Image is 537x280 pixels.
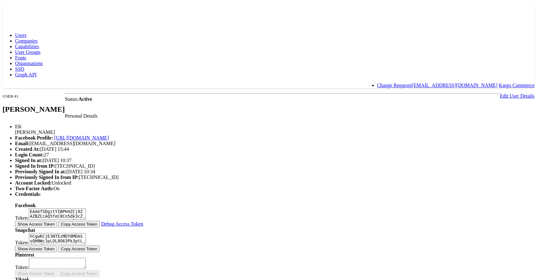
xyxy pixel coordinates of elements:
div: Status: [3,96,534,102]
textarea: hCgwKCjE3NTEzMDY0MDASvQHNWcJpLOL8O63Pk3ptLfQkGfkeqPio__7-7TNmV0K_FEZ9SyPC7Vse_4gqmCCuGB3JzXQowafe... [29,233,86,244]
b: Facebook [15,203,36,208]
a: Fonts [15,55,26,60]
div: EK [15,124,534,130]
li: [EMAIL_ADDRESS][DOMAIN_NAME] [15,141,534,146]
button: Show Access Token [15,270,57,277]
b: Email: [15,141,29,146]
small: USER #1 [3,94,18,99]
li: On [15,186,534,191]
button: Show Access Token [15,246,57,252]
a: Debug Access Token [101,221,143,227]
b: Facebook Profile: [15,135,53,140]
li: 27 [15,152,534,158]
a: Kargo Commerce [499,83,534,88]
a: [URL][DOMAIN_NAME] [54,135,109,140]
a: SSO [15,66,24,72]
li: [DATE] 15:44 [15,146,534,152]
button: Copy Access Token [58,221,100,227]
li: [PERSON_NAME] [15,124,534,135]
a: User Groups [15,49,40,55]
div: Personal Details [3,113,534,119]
a: Organisations [15,61,43,66]
div: Token: [15,233,534,246]
div: Token: [15,258,534,270]
a: Graph API [15,72,37,77]
li: Unlocked [15,180,534,186]
li: [DATE] 10:34 [15,169,534,175]
b: Signed In from IP: [15,163,55,169]
li: [TECHNICAL_ID] [15,163,534,169]
b: Previously Signed In at: [15,169,66,174]
h2: [PERSON_NAME] [3,105,65,114]
b: Login Count: [15,152,44,157]
a: Change Requests [377,83,412,88]
b: Two-Factor Auth: [15,186,54,191]
textarea: EAAGf5DgztYIBPH4ZCj9ZAZBZCcAQ5feC8Cn5dk3cZCC5tQeVsmZCqrxVtOlczbeFt5B2YYfnJ2nxLPq7iqeOuzimWFoX9H8d... [29,208,86,220]
a: Capabilities [15,44,39,49]
b: Created At: [15,146,40,152]
a: Companies [15,38,38,43]
a: Edit User Details [500,93,534,99]
a: Users [15,33,26,38]
b: Previously Signed In from IP: [15,175,79,180]
a: [EMAIL_ADDRESS][DOMAIN_NAME] [412,83,498,88]
b: Account Locked: [15,180,52,186]
button: Show Access Token [15,221,57,227]
div: Token: [15,208,534,221]
button: Copy Access Token [58,270,100,277]
button: Copy Access Token [58,246,100,252]
b: Pinterest [15,252,34,257]
b: Signed In at: [15,158,43,163]
li: [TECHNICAL_ID] [15,175,534,180]
b: Active [78,96,92,102]
b: Snapchat [15,227,35,233]
b: Credentials [15,191,40,197]
li: [DATE] 10:37 [15,158,534,163]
